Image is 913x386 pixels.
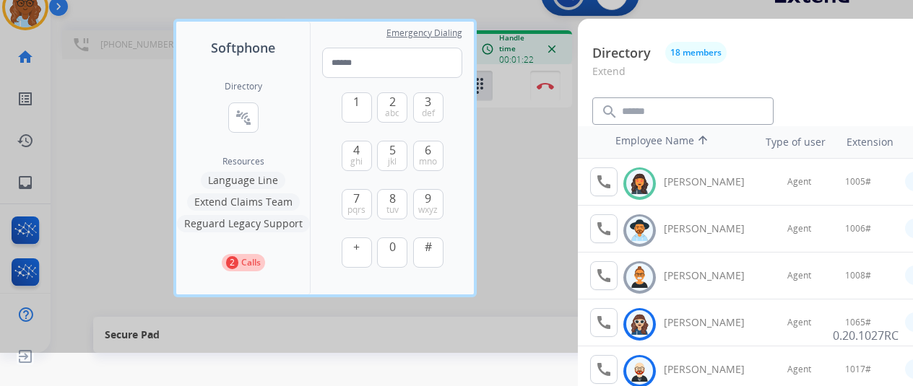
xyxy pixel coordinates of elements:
[664,175,761,189] div: [PERSON_NAME]
[342,141,372,171] button: 4ghi
[385,108,399,119] span: abc
[664,362,761,377] div: [PERSON_NAME]
[413,141,443,171] button: 6mno
[413,237,443,268] button: #
[787,223,811,234] span: Agent
[629,172,650,195] img: avatar
[353,141,360,159] span: 4
[418,204,438,216] span: wxyz
[353,190,360,207] span: 7
[386,27,462,39] span: Emergency Dialing
[241,256,261,269] p: Calls
[347,204,365,216] span: pqrs
[664,221,761,236] div: [PERSON_NAME]
[389,141,396,159] span: 5
[595,173,613,190] mat-icon: call
[845,223,871,234] span: 1006#
[425,190,431,207] span: 9
[389,238,396,255] span: 0
[629,360,650,382] img: avatar
[833,327,899,344] p: 0.20.1027RC
[413,92,443,123] button: 3def
[608,126,738,158] th: Employee Name
[389,93,396,110] span: 2
[388,156,397,167] span: jkl
[342,237,372,268] button: +
[664,268,761,283] div: [PERSON_NAME]
[595,267,613,284] mat-icon: call
[595,361,613,378] mat-icon: call
[353,238,360,255] span: +
[342,92,372,123] button: 1
[222,156,264,167] span: Resources
[389,190,396,207] span: 8
[377,189,407,219] button: 8tuv
[422,108,435,119] span: def
[787,176,811,188] span: Agent
[787,317,811,328] span: Agent
[664,315,761,330] div: [PERSON_NAME]
[226,256,238,269] p: 2
[377,141,407,171] button: 5jkl
[211,38,275,58] span: Softphone
[425,238,432,255] span: #
[839,128,901,157] th: Extension
[177,215,310,232] button: Reguard Legacy Support
[595,220,613,237] mat-icon: call
[845,176,871,188] span: 1005#
[592,43,651,63] p: Directory
[222,254,265,271] button: 2Calls
[377,237,407,268] button: 0
[350,156,363,167] span: ghi
[225,81,262,92] h2: Directory
[629,313,650,335] img: avatar
[201,172,285,189] button: Language Line
[629,219,650,242] img: avatar
[845,270,871,281] span: 1008#
[694,133,711,151] mat-icon: arrow_upward
[353,93,360,110] span: 1
[595,314,613,331] mat-icon: call
[386,204,399,216] span: tuv
[665,42,727,63] button: 18 members
[235,109,252,126] mat-icon: connect_without_contact
[787,364,811,375] span: Agent
[745,128,833,157] th: Type of user
[425,93,431,110] span: 3
[425,141,431,159] span: 6
[187,193,300,211] button: Extend Claims Team
[342,189,372,219] button: 7pqrs
[377,92,407,123] button: 2abc
[845,317,871,328] span: 1065#
[629,266,650,289] img: avatar
[413,189,443,219] button: 9wxyz
[419,156,437,167] span: mno
[601,103,618,120] mat-icon: search
[787,270,811,281] span: Agent
[845,364,871,375] span: 1017#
